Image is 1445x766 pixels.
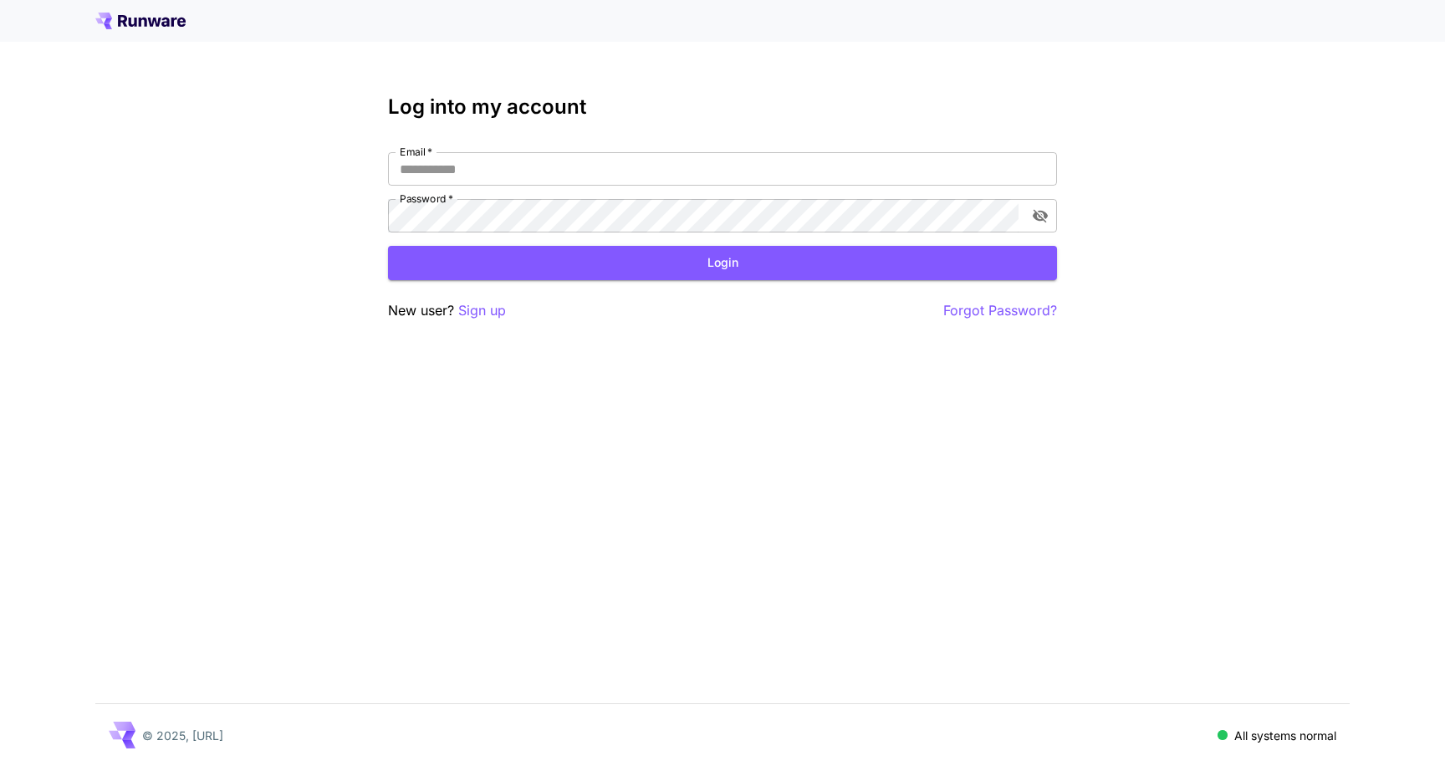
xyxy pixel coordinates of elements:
[388,95,1057,119] h3: Log into my account
[458,300,506,321] button: Sign up
[1025,201,1055,231] button: toggle password visibility
[388,246,1057,280] button: Login
[943,300,1057,321] button: Forgot Password?
[400,191,453,206] label: Password
[142,727,223,744] p: © 2025, [URL]
[388,300,506,321] p: New user?
[1234,727,1336,744] p: All systems normal
[400,145,432,159] label: Email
